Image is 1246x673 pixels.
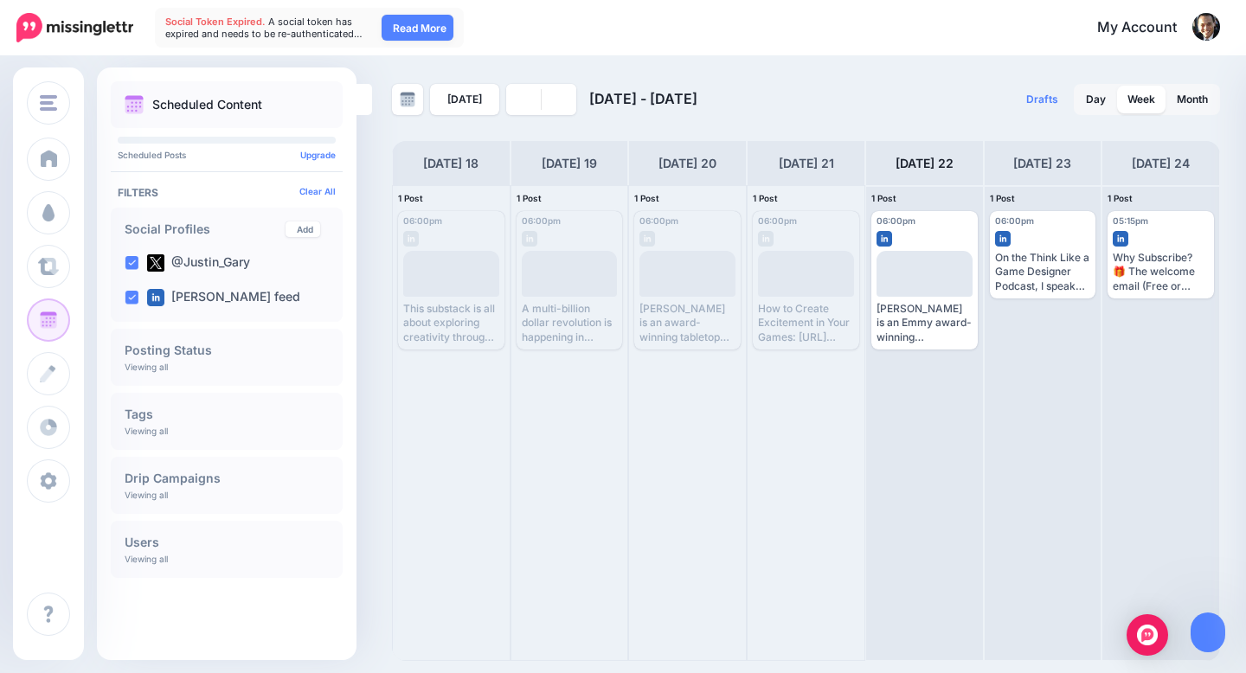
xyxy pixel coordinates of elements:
div: Loading [901,289,948,313]
span: 06:00pm [758,215,797,226]
label: @Justin_Gary [147,254,250,272]
img: linkedin-square.png [1113,231,1128,247]
div: On the Think Like a Game Designer Podcast, I speak with world-class game designers and creative e... [995,251,1091,293]
p: Scheduled Posts [118,151,336,159]
div: Loading [546,289,594,313]
img: Missinglettr [16,13,133,42]
div: How to Create Excitement in Your Games: [URL][DOMAIN_NAME] [758,302,854,344]
img: calendar.png [125,95,144,114]
span: 1 Post [398,193,423,203]
span: 06:00pm [995,215,1034,226]
img: linkedin-grey-square.png [639,231,655,247]
a: [DATE] [430,84,499,115]
span: 1 Post [517,193,542,203]
h4: Tags [125,408,329,420]
img: linkedin-square.png [877,231,892,247]
p: Viewing all [125,362,168,372]
h4: Filters [118,186,336,199]
img: linkedin-square.png [147,289,164,306]
a: Add [286,221,320,237]
h4: Posting Status [125,344,329,356]
span: 1 Post [1108,193,1133,203]
span: 1 Post [634,193,659,203]
div: Loading [782,289,830,313]
h4: [DATE] 21 [779,153,834,174]
span: 06:00pm [877,215,915,226]
h4: [DATE] 23 [1013,153,1071,174]
a: Week [1117,86,1166,113]
span: 06:00pm [403,215,442,226]
h4: Social Profiles [125,223,286,235]
p: Viewing all [125,490,168,500]
span: [DATE] - [DATE] [589,90,697,107]
img: linkedin-grey-square.png [522,231,537,247]
img: calendar-grey-darker.png [400,92,415,107]
div: [PERSON_NAME] is an Emmy award-winning screenwriter and producer with over two decades of experie... [877,302,973,344]
div: Why Subscribe? 🎁 The welcome email (Free or Paid) includes my Game Design Pitch Primer, tailored ... [1113,251,1209,293]
div: Loading [664,289,711,313]
h4: Drip Campaigns [125,472,329,484]
div: Open Intercom Messenger [1127,614,1168,656]
img: twitter-square.png [147,254,164,272]
a: Clear All [299,186,336,196]
span: Drafts [1026,94,1058,105]
span: 1 Post [990,193,1015,203]
span: 1 Post [871,193,896,203]
div: A multi-billion dollar revolution is happening in gaming, and it started with a simple question: ... [522,302,618,344]
div: This substack is all about exploring creativity through the lens of a game designer and applying ... [403,302,499,344]
h4: [DATE] 19 [542,153,597,174]
p: Scheduled Content [152,99,262,111]
label: [PERSON_NAME] feed [147,289,300,306]
p: Viewing all [125,426,168,436]
h4: [DATE] 24 [1132,153,1190,174]
span: 05:15pm [1113,215,1148,226]
h4: [DATE] 20 [658,153,716,174]
a: Day [1076,86,1116,113]
a: My Account [1080,7,1220,49]
div: [PERSON_NAME] is an award-winning tabletop game designer and storyteller whose work has helped sh... [639,302,735,344]
h4: Users [125,536,329,548]
h4: [DATE] 22 [896,153,954,174]
span: 1 Post [753,193,778,203]
a: Upgrade [300,150,336,160]
h4: [DATE] 18 [423,153,478,174]
span: A social token has expired and needs to be re-authenticated… [165,16,363,40]
img: menu.png [40,95,57,111]
a: Read More [382,15,453,41]
a: Drafts [1016,84,1069,115]
span: 06:00pm [639,215,678,226]
img: linkedin-square.png [995,231,1011,247]
a: Month [1166,86,1218,113]
div: Loading [427,289,475,313]
p: Viewing all [125,554,168,564]
img: linkedin-grey-square.png [403,231,419,247]
span: 06:00pm [522,215,561,226]
span: Social Token Expired. [165,16,266,28]
img: linkedin-grey-square.png [758,231,774,247]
